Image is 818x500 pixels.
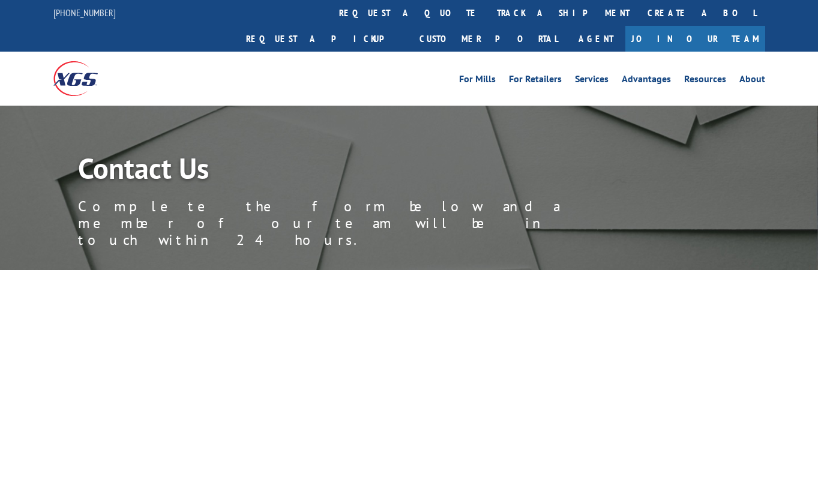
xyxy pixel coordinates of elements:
a: For Retailers [509,74,562,88]
a: [PHONE_NUMBER] [53,7,116,19]
p: Complete the form below and a member of our team will be in touch within 24 hours. [78,198,618,248]
h1: Contact Us [78,154,618,188]
a: Request a pickup [237,26,411,52]
a: Agent [567,26,625,52]
a: Advantages [622,74,671,88]
a: About [739,74,765,88]
a: Resources [684,74,726,88]
a: Services [575,74,609,88]
a: Customer Portal [411,26,567,52]
a: Join Our Team [625,26,765,52]
a: For Mills [459,74,496,88]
